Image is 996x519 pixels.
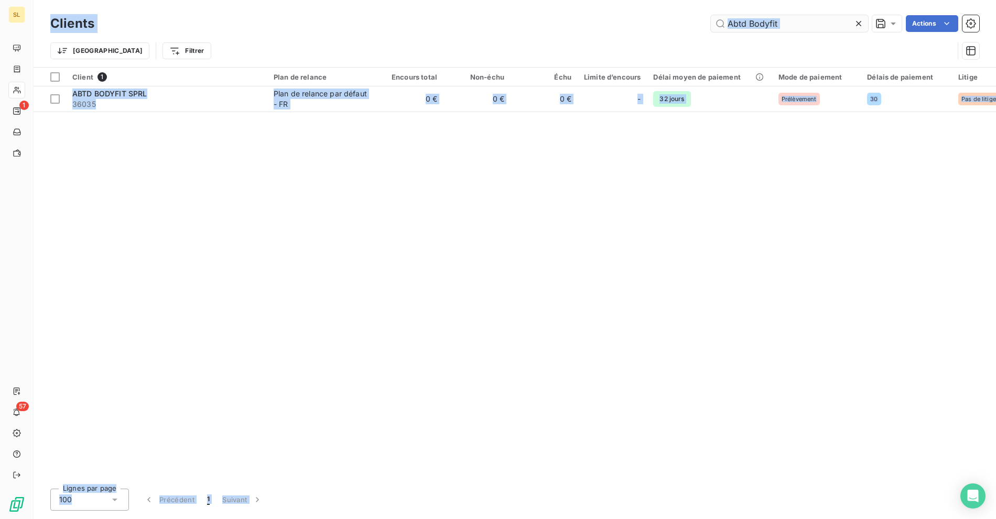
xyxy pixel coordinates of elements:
div: Plan de relance [274,73,370,81]
span: Pas de litige [961,96,996,102]
button: 1 [201,489,216,511]
span: 36035 [72,99,261,109]
h3: Clients [50,14,94,33]
button: Filtrer [163,42,211,59]
span: 57 [16,402,29,411]
div: SL [8,6,25,23]
td: 0 € [511,86,578,112]
td: 0 € [376,86,443,112]
span: 1 [98,72,107,82]
span: 32 jours [653,91,690,107]
span: 30 [870,96,878,102]
span: - [637,94,641,104]
div: Mode de paiement [778,73,854,81]
td: 0 € [443,86,511,112]
input: Rechercher [711,15,868,32]
img: Logo LeanPay [8,496,25,513]
div: Plan de relance par défaut - FR [274,89,370,109]
span: Client [72,73,93,81]
span: 1 [207,494,210,505]
button: Suivant [216,489,269,511]
span: 100 [59,494,72,505]
button: Actions [906,15,958,32]
span: Prélèvement [782,96,817,102]
div: Open Intercom Messenger [960,483,986,509]
button: [GEOGRAPHIC_DATA] [50,42,149,59]
span: ABTD BODYFIT SPRL [72,89,147,98]
button: Précédent [137,489,201,511]
div: Délai moyen de paiement [653,73,765,81]
a: 1 [8,103,25,119]
span: 1 [19,101,29,110]
div: Non-échu [450,73,504,81]
div: Encours total [383,73,437,81]
div: Limite d’encours [584,73,641,81]
div: Échu [517,73,571,81]
div: Délais de paiement [867,73,946,81]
